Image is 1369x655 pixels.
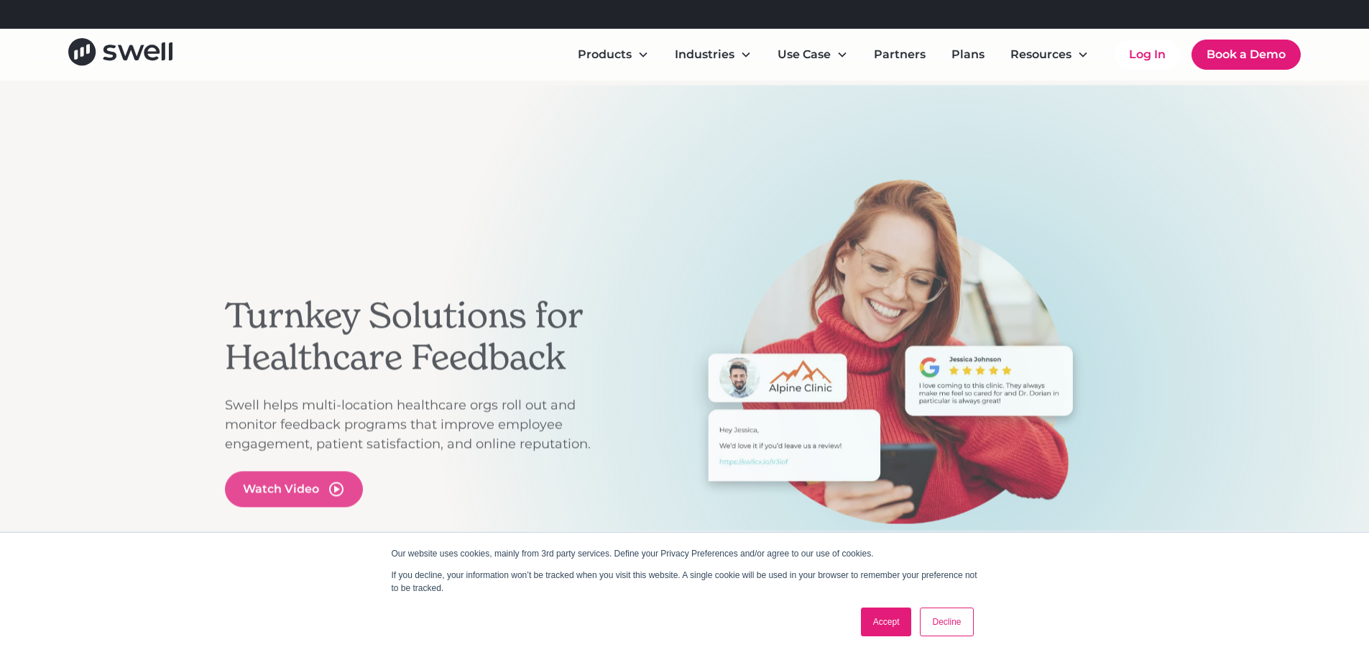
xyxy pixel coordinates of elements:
div: 1 of 3 [627,178,1145,577]
a: Accept [861,608,912,636]
div: Resources [999,40,1100,69]
div: Use Case [778,46,831,63]
div: Resources [1010,46,1071,63]
div: carousel [627,178,1145,623]
p: If you decline, your information won’t be tracked when you visit this website. A single cookie wi... [392,569,978,595]
a: Plans [940,40,996,69]
a: Book a Demo [1191,40,1301,70]
a: open lightbox [225,471,363,507]
a: home [68,38,172,70]
div: Products [578,46,632,63]
a: Partners [862,40,937,69]
div: Industries [663,40,763,69]
p: Our website uses cookies, mainly from 3rd party services. Define your Privacy Preferences and/or ... [392,547,978,560]
div: Industries [675,46,734,63]
div: Watch Video [243,480,319,498]
a: Decline [920,608,973,636]
h2: Turnkey Solutions for Healthcare Feedback [225,296,613,378]
p: Swell helps multi-location healthcare orgs roll out and monitor feedback programs that improve em... [225,395,613,454]
div: Use Case [766,40,859,69]
div: Products [566,40,660,69]
a: Log In [1115,40,1180,69]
